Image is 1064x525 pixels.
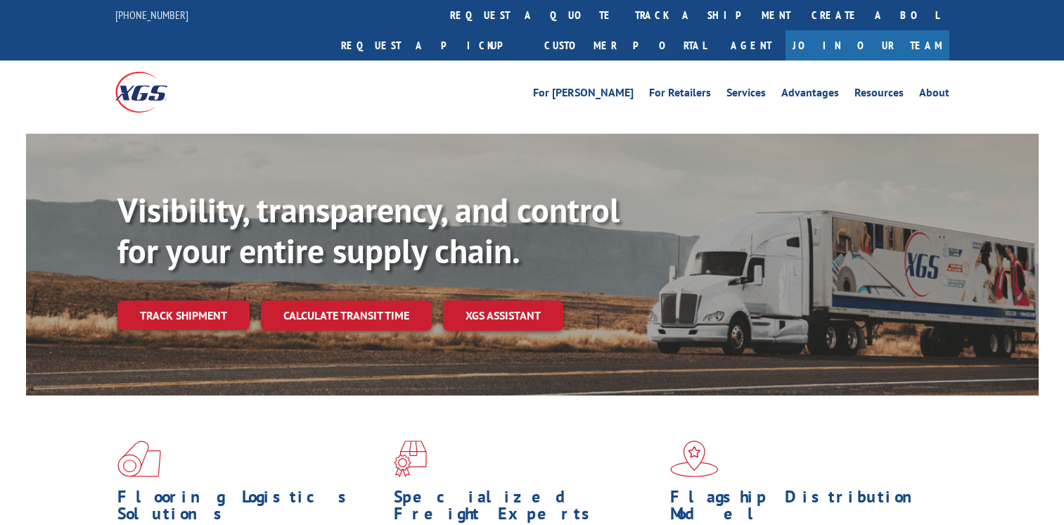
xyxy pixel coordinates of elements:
[534,30,717,61] a: Customer Portal
[117,301,250,330] a: Track shipment
[117,188,620,272] b: Visibility, transparency, and control for your entire supply chain.
[261,301,432,331] a: Calculate transit time
[726,87,766,103] a: Services
[331,30,534,61] a: Request a pickup
[443,301,563,331] a: XGS ASSISTANT
[394,441,427,477] img: xgs-icon-focused-on-flooring-red
[533,87,634,103] a: For [PERSON_NAME]
[717,30,786,61] a: Agent
[919,87,949,103] a: About
[854,87,904,103] a: Resources
[649,87,711,103] a: For Retailers
[786,30,949,61] a: Join Our Team
[117,441,161,477] img: xgs-icon-total-supply-chain-intelligence-red
[670,441,719,477] img: xgs-icon-flagship-distribution-model-red
[781,87,839,103] a: Advantages
[115,8,188,22] a: [PHONE_NUMBER]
